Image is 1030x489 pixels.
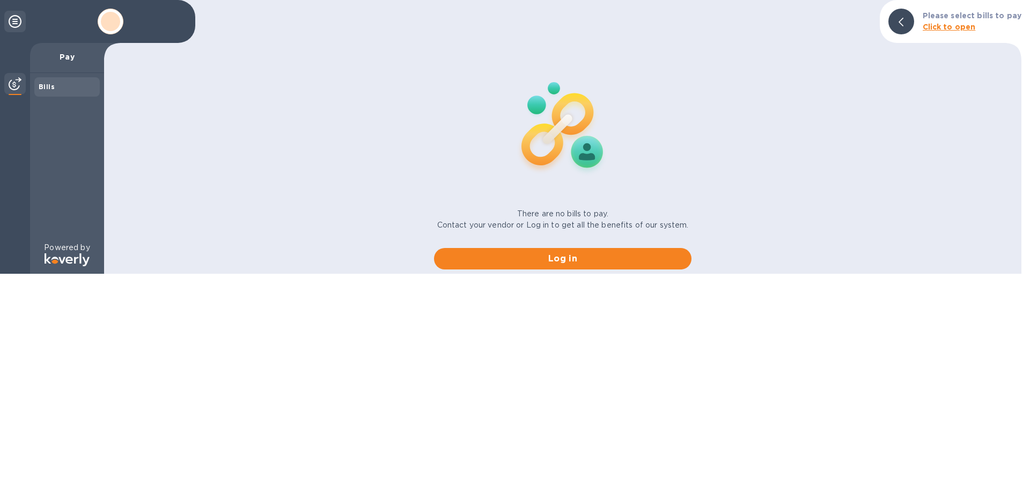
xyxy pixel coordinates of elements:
[443,252,683,265] span: Log in
[39,83,55,91] b: Bills
[923,23,976,31] b: Click to open
[437,208,689,231] p: There are no bills to pay. Contact your vendor or Log in to get all the benefits of our system.
[45,253,90,266] img: Logo
[44,242,90,253] p: Powered by
[923,11,1021,20] b: Please select bills to pay
[434,248,691,269] button: Log in
[39,52,95,62] p: Pay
